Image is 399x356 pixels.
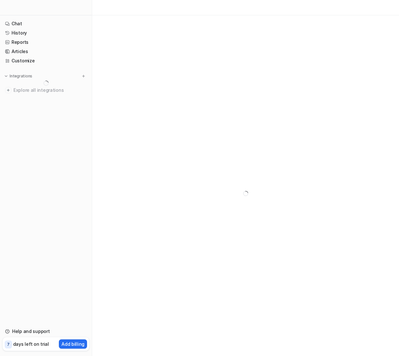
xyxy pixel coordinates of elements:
[61,341,84,347] p: Add billing
[7,342,10,347] p: 7
[3,47,89,56] a: Articles
[3,327,89,336] a: Help and support
[10,74,32,79] p: Integrations
[81,74,86,78] img: menu_add.svg
[5,87,12,93] img: explore all integrations
[3,38,89,47] a: Reports
[3,86,89,95] a: Explore all integrations
[3,56,89,65] a: Customize
[3,73,34,79] button: Integrations
[3,28,89,37] a: History
[59,339,87,349] button: Add billing
[13,85,87,95] span: Explore all integrations
[3,19,89,28] a: Chat
[4,74,8,78] img: expand menu
[13,341,49,347] p: days left on trial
